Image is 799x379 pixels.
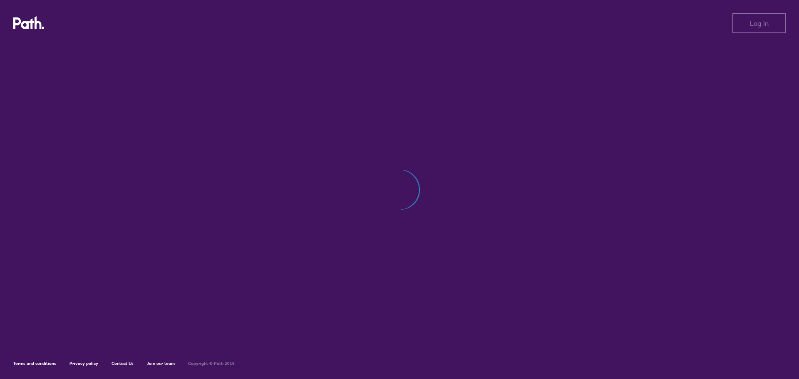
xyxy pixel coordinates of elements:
[750,20,769,27] span: Log in
[69,361,98,366] a: Privacy policy
[112,361,134,366] a: Contact Us
[147,361,175,366] a: Join our team
[732,13,786,33] button: Log in
[188,361,235,366] h6: Copyright © Path 2018
[13,361,56,366] a: Terms and conditions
